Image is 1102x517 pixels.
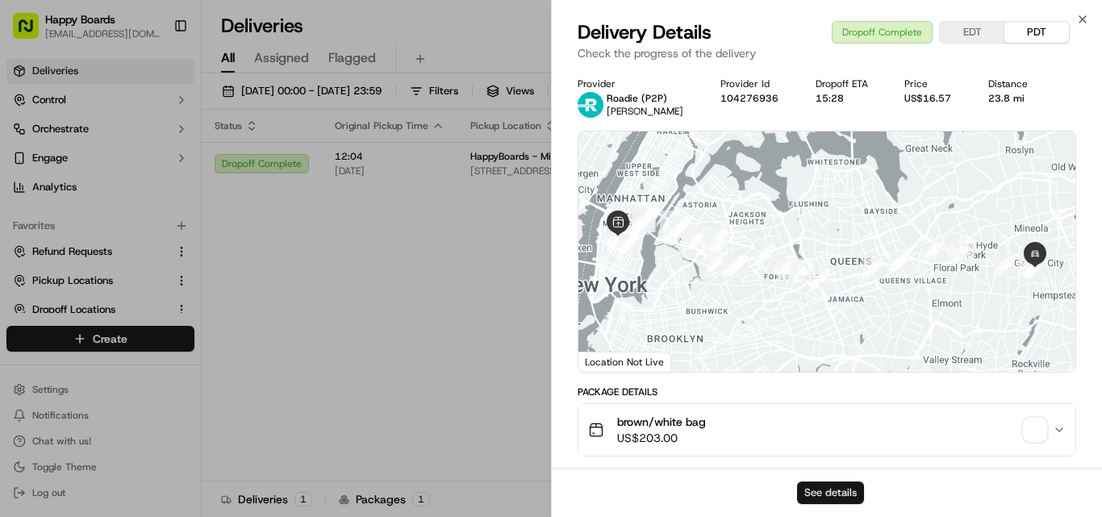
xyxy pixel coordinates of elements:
[708,230,728,251] div: 21
[720,92,778,105] button: 104276936
[723,256,744,277] div: 24
[617,430,706,446] span: US$203.00
[578,466,1076,479] div: Location Details
[217,294,223,306] span: •
[152,361,259,377] span: API Documentation
[32,361,123,377] span: Knowledge Base
[690,227,711,248] div: 18
[274,159,294,178] button: Start new chat
[73,154,265,170] div: Start new chat
[797,482,864,504] button: See details
[578,45,1076,61] p: Check the progress of the delivery
[994,256,1015,277] div: 37
[904,77,962,90] div: Price
[707,252,728,273] div: 23
[16,278,42,304] img: Joana Marie Avellanoza
[621,230,642,251] div: 8
[130,354,265,383] a: 💻API Documentation
[42,104,290,121] input: Got a question? Start typing here...
[705,229,726,250] div: 20
[161,398,195,410] span: Pylon
[778,258,799,279] div: 28
[114,397,195,410] a: Powered byPylon
[727,255,748,276] div: 25
[633,211,654,232] div: 13
[34,154,63,183] img: 1755196953914-cd9d9cba-b7f7-46ee-b6f5-75ff69acacf5
[948,235,969,256] div: 35
[816,77,879,90] div: Dropoff ETA
[904,92,962,105] div: US$16.57
[862,258,883,279] div: 32
[701,229,722,250] div: 19
[10,354,130,383] a: 📗Knowledge Base
[754,244,775,265] div: 26
[1017,256,1038,277] div: 38
[610,229,631,250] div: 6
[809,269,830,290] div: 31
[578,386,1076,398] div: Package Details
[617,414,706,430] span: brown/white bag
[32,294,45,307] img: 1736555255976-a54dd68f-1ca7-489b-9aae-adbdc363a1c4
[618,234,639,255] div: 7
[73,170,222,183] div: We're available if you need us!
[578,19,712,45] span: Delivery Details
[578,352,671,372] div: Location Not Live
[954,239,975,260] div: 36
[660,211,681,231] div: 14
[791,258,812,279] div: 29
[670,217,691,238] div: 17
[816,92,879,105] div: 15:28
[1004,22,1069,43] button: PDT
[921,242,942,263] div: 34
[16,210,108,223] div: Past conversations
[53,250,59,263] span: •
[16,16,48,48] img: Nash
[50,294,214,306] span: [PERSON_NAME] [PERSON_NAME]
[136,362,149,375] div: 💻
[1025,257,1046,278] div: 40
[607,105,683,118] span: [PERSON_NAME]
[774,254,795,275] div: 27
[16,65,294,90] p: Welcome 👋
[889,252,910,273] div: 33
[720,77,790,90] div: Provider Id
[578,404,1075,456] button: brown/white bagUS$203.00
[578,77,695,90] div: Provider
[632,210,653,231] div: 11
[607,92,683,105] p: Roadie (P2P)
[988,77,1039,90] div: Distance
[669,215,690,236] div: 15
[578,92,603,118] img: roadie-logo-v2.jpg
[62,250,95,263] span: [DATE]
[940,22,1004,43] button: EDT
[705,240,726,261] div: 22
[16,362,29,375] div: 📗
[226,294,259,306] span: [DATE]
[988,92,1039,105] div: 23.8 mi
[793,262,814,283] div: 30
[16,154,45,183] img: 1736555255976-a54dd68f-1ca7-489b-9aae-adbdc363a1c4
[634,207,655,228] div: 12
[250,206,294,226] button: See all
